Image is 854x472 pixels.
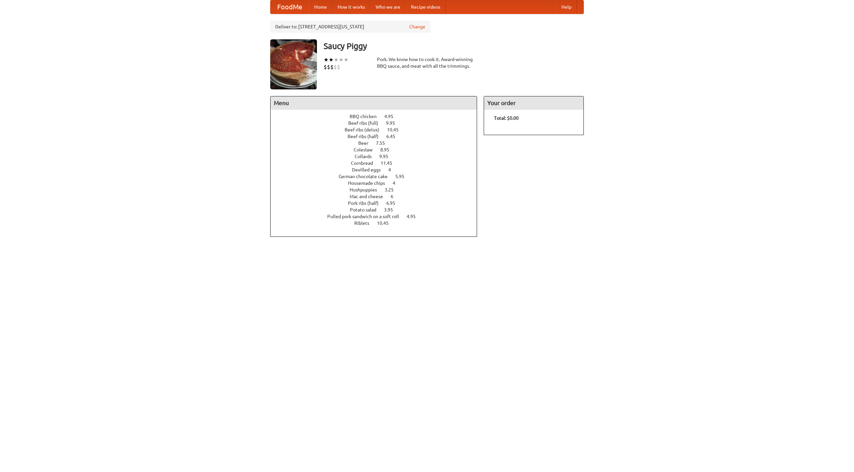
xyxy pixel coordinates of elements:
a: Cornbread 11.45 [351,160,405,166]
span: 4.95 [407,214,422,219]
li: ★ [344,56,349,63]
li: ★ [339,56,344,63]
span: Coleslaw [354,147,379,152]
span: 6 [391,194,400,199]
span: Collards [355,154,378,159]
span: Riblets [354,220,376,226]
span: 6.95 [386,200,402,206]
span: 9.95 [386,120,402,126]
span: 3.95 [384,207,400,212]
span: BBQ chicken [350,114,383,119]
span: Hushpuppies [350,187,384,192]
span: Beef ribs (delux) [345,127,386,132]
a: Pork ribs (half) 6.95 [348,200,408,206]
div: Pork. We know how to cook it. Award-winning BBQ sauce, and meat with all the trimmings. [377,56,477,69]
a: Who we are [370,0,406,14]
h3: Saucy Piggy [324,39,584,53]
li: $ [334,63,337,71]
span: 5.95 [395,174,411,179]
span: Beef ribs (full) [348,120,385,126]
a: Help [556,0,577,14]
a: Coleslaw 8.95 [354,147,402,152]
a: Collards 9.95 [355,154,401,159]
span: 10.45 [387,127,405,132]
a: Beer 7.55 [358,140,397,146]
li: ★ [329,56,334,63]
a: Home [309,0,332,14]
a: FoodMe [271,0,309,14]
li: $ [337,63,340,71]
span: Housemade chips [348,180,392,186]
span: Pork ribs (half) [348,200,385,206]
span: 9.95 [379,154,395,159]
span: 7.55 [376,140,392,146]
a: BBQ chicken 4.95 [350,114,406,119]
span: Potato salad [350,207,383,212]
h4: Your order [484,96,583,110]
a: Housemade chips 4 [348,180,408,186]
img: angular.jpg [270,39,317,89]
span: Pulled pork sandwich on a soft roll [327,214,406,219]
a: Pulled pork sandwich on a soft roll 4.95 [327,214,428,219]
a: Hushpuppies 3.25 [350,187,406,192]
span: German chocolate cake [339,174,394,179]
a: Beef ribs (delux) 10.45 [345,127,411,132]
a: How it works [332,0,370,14]
span: 8.95 [380,147,396,152]
a: Mac and cheese 6 [350,194,406,199]
b: Total: $0.00 [494,115,519,121]
span: 10.45 [377,220,395,226]
li: $ [327,63,330,71]
span: Beer [358,140,375,146]
span: Mac and cheese [350,194,390,199]
h4: Menu [271,96,477,110]
span: 11.45 [381,160,399,166]
li: $ [324,63,327,71]
a: Riblets 10.45 [354,220,401,226]
span: 4 [393,180,402,186]
a: German chocolate cake 5.95 [339,174,417,179]
a: Change [409,23,425,30]
span: Devilled eggs [352,167,387,172]
li: $ [330,63,334,71]
div: Deliver to: [STREET_ADDRESS][US_STATE] [270,21,430,33]
li: ★ [324,56,329,63]
span: 4.95 [384,114,400,119]
a: Devilled eggs 4 [352,167,403,172]
span: Beef ribs (half) [348,134,385,139]
span: 3.25 [385,187,400,192]
a: Recipe videos [406,0,446,14]
li: ★ [334,56,339,63]
a: Beef ribs (full) 9.95 [348,120,407,126]
span: 6.45 [386,134,402,139]
span: 4 [388,167,398,172]
a: Beef ribs (half) 6.45 [348,134,408,139]
span: Cornbread [351,160,380,166]
a: Potato salad 3.95 [350,207,405,212]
